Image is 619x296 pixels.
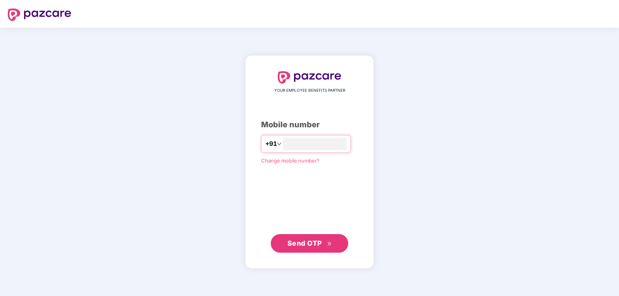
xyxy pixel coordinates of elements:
[277,142,282,146] span: down
[261,157,320,164] a: Change mobile number?
[327,241,332,246] span: double-right
[265,139,277,149] span: +91
[271,234,348,253] button: Send OTPdouble-right
[278,71,341,84] img: logo
[287,239,322,247] span: Send OTP
[8,9,71,21] img: logo
[261,119,358,131] div: Mobile number
[274,87,345,94] span: YOUR EMPLOYEE BENEFITS PARTNER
